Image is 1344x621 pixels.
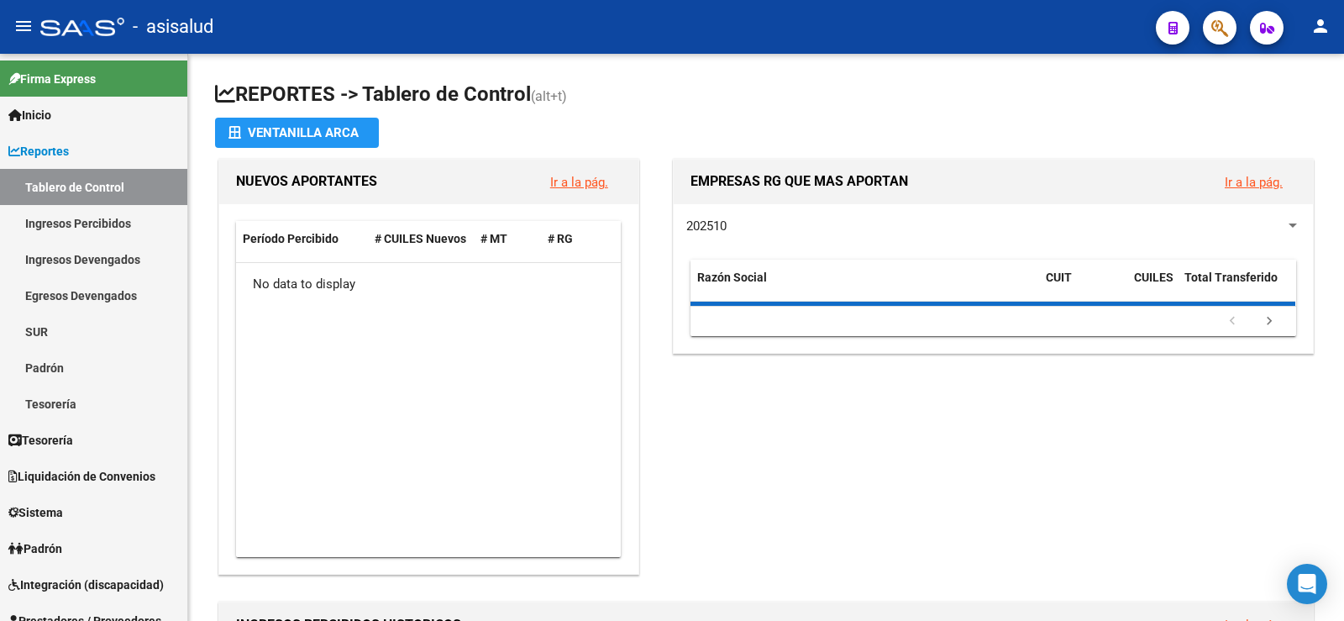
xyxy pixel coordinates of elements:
[8,431,73,450] span: Tesorería
[550,175,608,190] a: Ir a la pág.
[1253,313,1285,331] a: go to next page
[8,70,96,88] span: Firma Express
[1310,16,1331,36] mat-icon: person
[690,173,908,189] span: EMPRESAS RG QUE MAS APORTAN
[686,218,727,234] span: 202510
[215,118,379,148] button: Ventanilla ARCA
[215,81,1317,110] h1: REPORTES -> Tablero de Control
[375,232,466,245] span: # CUILES Nuevos
[1046,271,1072,284] span: CUIT
[548,232,573,245] span: # RG
[531,88,567,104] span: (alt+t)
[697,271,767,284] span: Razón Social
[1225,175,1283,190] a: Ir a la pág.
[8,503,63,522] span: Sistema
[236,221,368,257] datatable-header-cell: Período Percibido
[1216,313,1248,331] a: go to previous page
[8,467,155,486] span: Liquidación de Convenios
[1287,564,1327,604] div: Open Intercom Messenger
[541,221,608,257] datatable-header-cell: # RG
[13,16,34,36] mat-icon: menu
[236,263,621,305] div: No data to display
[1127,260,1178,315] datatable-header-cell: CUILES
[8,142,69,161] span: Reportes
[1211,166,1296,197] button: Ir a la pág.
[1039,260,1127,315] datatable-header-cell: CUIT
[474,221,541,257] datatable-header-cell: # MT
[368,221,475,257] datatable-header-cell: # CUILES Nuevos
[1178,260,1295,315] datatable-header-cell: Total Transferido
[690,260,1039,315] datatable-header-cell: Razón Social
[537,166,622,197] button: Ir a la pág.
[133,8,213,45] span: - asisalud
[1184,271,1278,284] span: Total Transferido
[480,232,507,245] span: # MT
[8,106,51,124] span: Inicio
[8,576,164,594] span: Integración (discapacidad)
[228,118,365,148] div: Ventanilla ARCA
[1134,271,1173,284] span: CUILES
[243,232,339,245] span: Período Percibido
[8,539,62,558] span: Padrón
[236,173,377,189] span: NUEVOS APORTANTES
